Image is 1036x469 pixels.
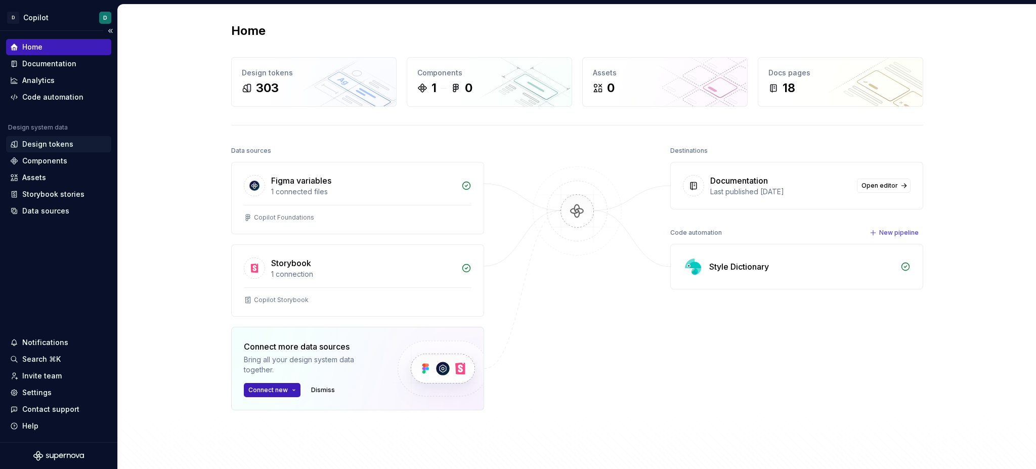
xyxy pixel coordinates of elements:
[231,23,266,39] h2: Home
[231,244,484,317] a: Storybook1 connectionCopilot Storybook
[879,229,919,237] span: New pipeline
[407,57,572,107] a: Components10
[22,421,38,431] div: Help
[6,334,111,351] button: Notifications
[248,386,288,394] span: Connect new
[6,186,111,202] a: Storybook stories
[22,189,84,199] div: Storybook stories
[22,404,79,414] div: Contact support
[271,257,311,269] div: Storybook
[22,173,46,183] div: Assets
[6,385,111,401] a: Settings
[6,418,111,434] button: Help
[244,383,300,397] button: Connect new
[582,57,748,107] a: Assets0
[6,89,111,105] a: Code automation
[6,153,111,169] a: Components
[6,72,111,89] a: Analytics
[22,42,42,52] div: Home
[244,355,380,375] div: Bring all your design system data together.
[22,388,52,398] div: Settings
[271,269,455,279] div: 1 connection
[103,14,107,22] div: D
[244,340,380,353] div: Connect more data sources
[22,206,69,216] div: Data sources
[33,451,84,461] svg: Supernova Logo
[22,371,62,381] div: Invite team
[271,175,331,187] div: Figma variables
[670,226,722,240] div: Code automation
[8,123,68,132] div: Design system data
[710,175,768,187] div: Documentation
[103,24,117,38] button: Collapse sidebar
[22,75,55,86] div: Analytics
[768,68,913,78] div: Docs pages
[242,68,386,78] div: Design tokens
[857,179,911,193] a: Open editor
[231,57,397,107] a: Design tokens303
[6,136,111,152] a: Design tokens
[22,354,61,364] div: Search ⌘K
[254,214,314,222] div: Copilot Foundations
[7,12,19,24] div: D
[593,68,737,78] div: Assets
[6,368,111,384] a: Invite team
[22,59,76,69] div: Documentation
[6,56,111,72] a: Documentation
[6,39,111,55] a: Home
[783,80,795,96] div: 18
[307,383,339,397] button: Dismiss
[22,337,68,348] div: Notifications
[6,401,111,417] button: Contact support
[417,68,562,78] div: Components
[22,156,67,166] div: Components
[2,7,115,28] button: DCopilotD
[22,92,83,102] div: Code automation
[431,80,437,96] div: 1
[6,203,111,219] a: Data sources
[256,80,279,96] div: 303
[231,162,484,234] a: Figma variables1 connected filesCopilot Foundations
[710,187,851,197] div: Last published [DATE]
[758,57,923,107] a: Docs pages18
[607,80,615,96] div: 0
[670,144,708,158] div: Destinations
[6,169,111,186] a: Assets
[23,13,49,23] div: Copilot
[22,139,73,149] div: Design tokens
[311,386,335,394] span: Dismiss
[6,351,111,367] button: Search ⌘K
[867,226,923,240] button: New pipeline
[231,144,271,158] div: Data sources
[254,296,309,304] div: Copilot Storybook
[861,182,898,190] span: Open editor
[709,261,769,273] div: Style Dictionary
[465,80,472,96] div: 0
[271,187,455,197] div: 1 connected files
